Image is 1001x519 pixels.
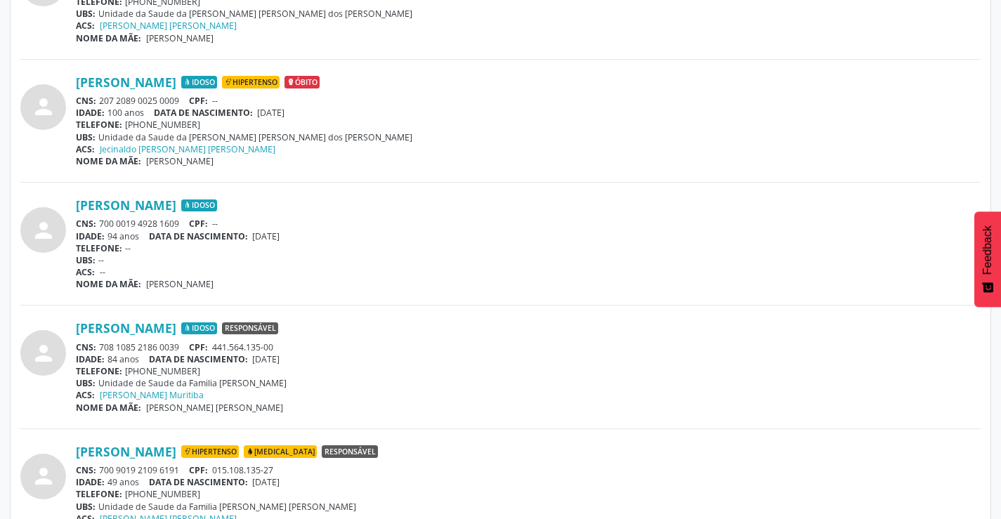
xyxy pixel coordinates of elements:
[76,32,141,44] span: NOME DA MÃE:
[76,365,122,377] span: TELEFONE:
[76,8,981,20] div: Unidade da Saude da [PERSON_NAME] [PERSON_NAME] dos [PERSON_NAME]
[149,476,248,488] span: DATA DE NASCIMENTO:
[76,143,95,155] span: ACS:
[76,377,981,389] div: Unidade de Saude da Familia [PERSON_NAME]
[146,155,214,167] span: [PERSON_NAME]
[212,464,273,476] span: 015.108.135-27
[76,74,176,90] a: [PERSON_NAME]
[76,464,96,476] span: CNS:
[322,445,378,458] span: Responsável
[76,320,176,336] a: [PERSON_NAME]
[76,476,981,488] div: 49 anos
[981,225,994,275] span: Feedback
[31,94,56,119] i: person
[76,353,105,365] span: IDADE:
[212,95,218,107] span: --
[76,230,105,242] span: IDADE:
[181,199,217,212] span: Idoso
[76,444,176,459] a: [PERSON_NAME]
[252,230,280,242] span: [DATE]
[212,218,218,230] span: --
[76,218,96,230] span: CNS:
[284,76,320,88] span: Óbito
[100,20,237,32] a: [PERSON_NAME] [PERSON_NAME]
[181,322,217,335] span: Idoso
[100,389,204,401] a: [PERSON_NAME] Muritiba
[212,341,273,353] span: 441.564.135-00
[154,107,253,119] span: DATA DE NASCIMENTO:
[76,95,981,107] div: 207 2089 0025 0009
[252,476,280,488] span: [DATE]
[100,266,105,278] span: --
[76,488,981,500] div: [PHONE_NUMBER]
[76,377,96,389] span: UBS:
[76,119,981,131] div: [PHONE_NUMBER]
[146,278,214,290] span: [PERSON_NAME]
[76,230,981,242] div: 94 anos
[31,218,56,243] i: person
[974,211,1001,307] button: Feedback - Mostrar pesquisa
[76,242,981,254] div: --
[146,32,214,44] span: [PERSON_NAME]
[76,365,981,377] div: [PHONE_NUMBER]
[76,8,96,20] span: UBS:
[181,445,239,458] span: Hipertenso
[76,254,981,266] div: --
[257,107,284,119] span: [DATE]
[244,445,317,458] span: [MEDICAL_DATA]
[76,341,96,353] span: CNS:
[76,402,141,414] span: NOME DA MÃE:
[252,353,280,365] span: [DATE]
[76,131,96,143] span: UBS:
[76,341,981,353] div: 708 1085 2186 0039
[76,107,105,119] span: IDADE:
[76,501,981,513] div: Unidade de Saude da Familia [PERSON_NAME] [PERSON_NAME]
[76,242,122,254] span: TELEFONE:
[76,278,141,290] span: NOME DA MÃE:
[222,76,280,88] span: Hipertenso
[76,464,981,476] div: 700 9019 2109 6191
[31,341,56,366] i: person
[76,389,95,401] span: ACS:
[189,464,208,476] span: CPF:
[76,353,981,365] div: 84 anos
[76,107,981,119] div: 100 anos
[76,501,96,513] span: UBS:
[149,353,248,365] span: DATA DE NASCIMENTO:
[189,95,208,107] span: CPF:
[76,197,176,213] a: [PERSON_NAME]
[76,119,122,131] span: TELEFONE:
[222,322,278,335] span: Responsável
[181,76,217,88] span: Idoso
[146,402,283,414] span: [PERSON_NAME] [PERSON_NAME]
[76,476,105,488] span: IDADE:
[76,254,96,266] span: UBS:
[189,341,208,353] span: CPF:
[149,230,248,242] span: DATA DE NASCIMENTO:
[76,488,122,500] span: TELEFONE:
[76,155,141,167] span: NOME DA MÃE:
[76,95,96,107] span: CNS:
[76,266,95,278] span: ACS:
[76,20,95,32] span: ACS:
[189,218,208,230] span: CPF:
[100,143,275,155] a: Jecinaldo [PERSON_NAME] [PERSON_NAME]
[76,131,981,143] div: Unidade da Saude da [PERSON_NAME] [PERSON_NAME] dos [PERSON_NAME]
[76,218,981,230] div: 700 0019 4928 1609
